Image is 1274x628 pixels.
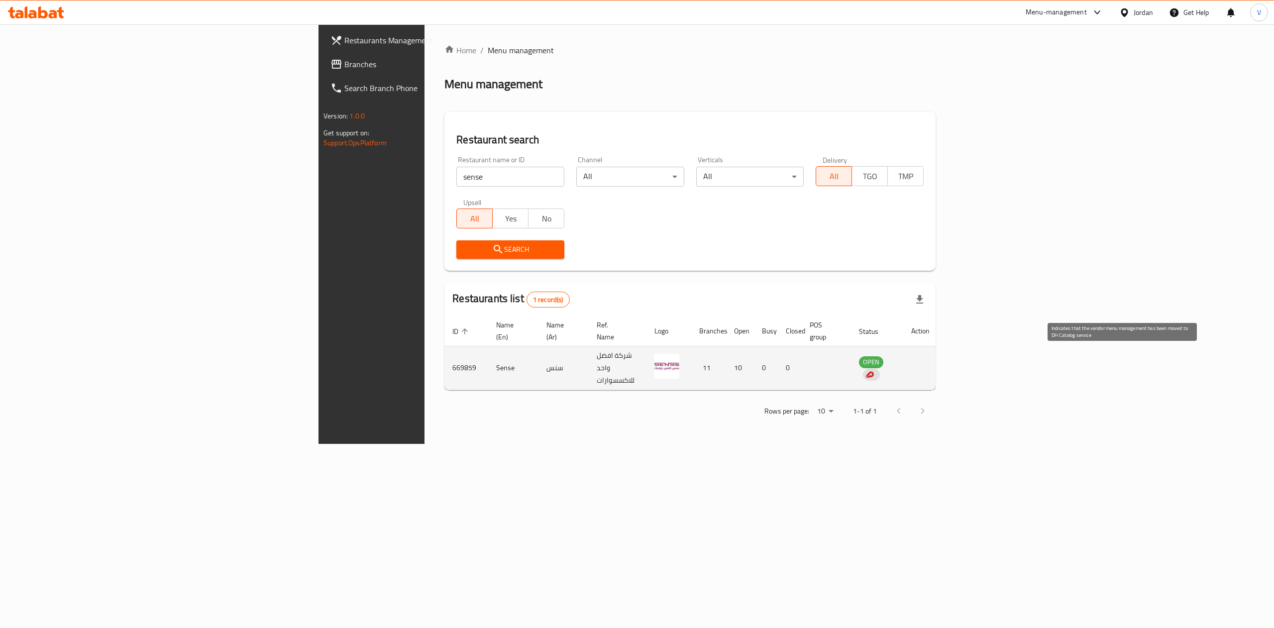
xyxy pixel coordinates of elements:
th: Action [903,316,938,346]
span: All [820,169,848,184]
button: All [816,166,852,186]
div: Jordan [1134,7,1153,18]
h2: Restaurants list [452,291,569,308]
button: TGO [851,166,888,186]
span: 1.0.0 [349,109,365,122]
span: TMP [892,169,920,184]
img: delivery hero logo [865,370,874,379]
span: OPEN [859,356,883,368]
button: No [528,209,564,228]
a: Support.OpsPlatform [323,136,387,149]
span: Status [859,325,891,337]
span: Name (En) [496,319,527,343]
nav: breadcrumb [444,44,936,56]
input: Search for restaurant name or ID.. [456,167,564,187]
th: Closed [778,316,802,346]
span: Yes [497,211,525,226]
span: Name (Ar) [546,319,577,343]
span: All [461,211,489,226]
span: TGO [856,169,884,184]
div: All [696,167,804,187]
span: Version: [323,109,348,122]
th: Open [726,316,754,346]
span: Restaurants Management [344,34,524,46]
span: Search Branch Phone [344,82,524,94]
div: Export file [908,288,932,312]
button: All [456,209,493,228]
span: Ref. Name [597,319,635,343]
td: شركة افضل واحد للاكسسوارات [589,346,646,390]
a: Branches [322,52,531,76]
td: 10 [726,346,754,390]
button: TMP [887,166,924,186]
table: enhanced table [444,316,938,390]
div: Rows per page: [813,404,837,419]
span: V [1257,7,1261,18]
td: 0 [778,346,802,390]
div: Menu-management [1026,6,1087,18]
button: Search [456,240,564,259]
span: ID [452,325,471,337]
img: Sense [654,354,679,379]
th: Branches [691,316,726,346]
span: Get support on: [323,126,369,139]
p: 1-1 of 1 [853,405,877,418]
a: Restaurants Management [322,28,531,52]
td: سنس [538,346,589,390]
button: Yes [492,209,529,228]
th: Logo [646,316,691,346]
span: POS group [810,319,839,343]
th: Busy [754,316,778,346]
div: Total records count [527,292,570,308]
p: Rows per page: [764,405,809,418]
label: Upsell [463,199,482,206]
span: Search [464,243,556,256]
td: 0 [754,346,778,390]
label: Delivery [823,156,848,163]
span: Branches [344,58,524,70]
td: 11 [691,346,726,390]
span: No [532,211,560,226]
div: All [576,167,684,187]
h2: Restaurant search [456,132,924,147]
a: Search Branch Phone [322,76,531,100]
span: 1 record(s) [527,295,569,305]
